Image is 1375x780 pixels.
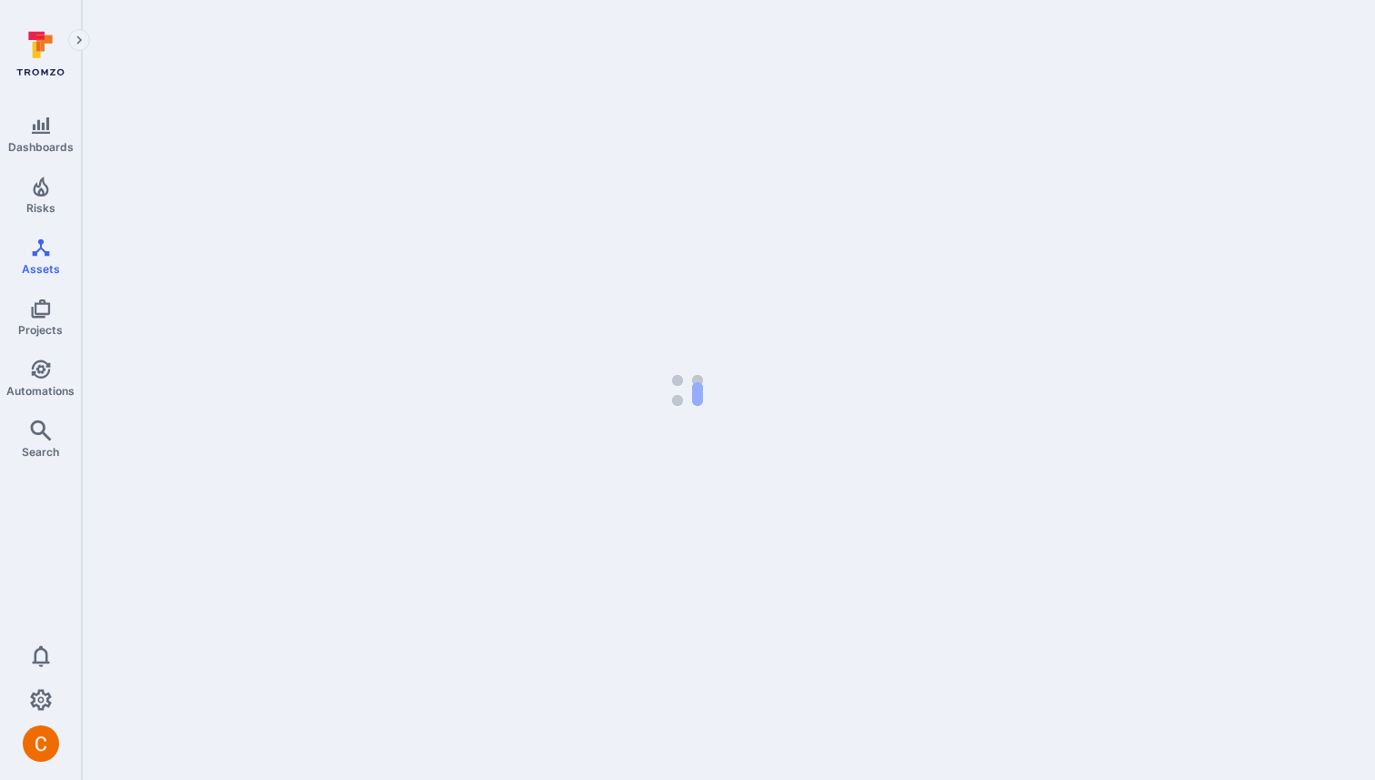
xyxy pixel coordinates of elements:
[23,725,59,762] img: ACg8ocJuq_DPPTkXyD9OlTnVLvDrpObecjcADscmEHLMiTyEnTELew=s96-c
[68,29,90,51] button: Expand navigation menu
[22,445,59,459] span: Search
[22,262,60,276] span: Assets
[6,384,75,398] span: Automations
[18,323,63,337] span: Projects
[73,33,85,48] i: Expand navigation menu
[8,140,74,154] span: Dashboards
[26,201,55,215] span: Risks
[23,725,59,762] div: Camilo Rivera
